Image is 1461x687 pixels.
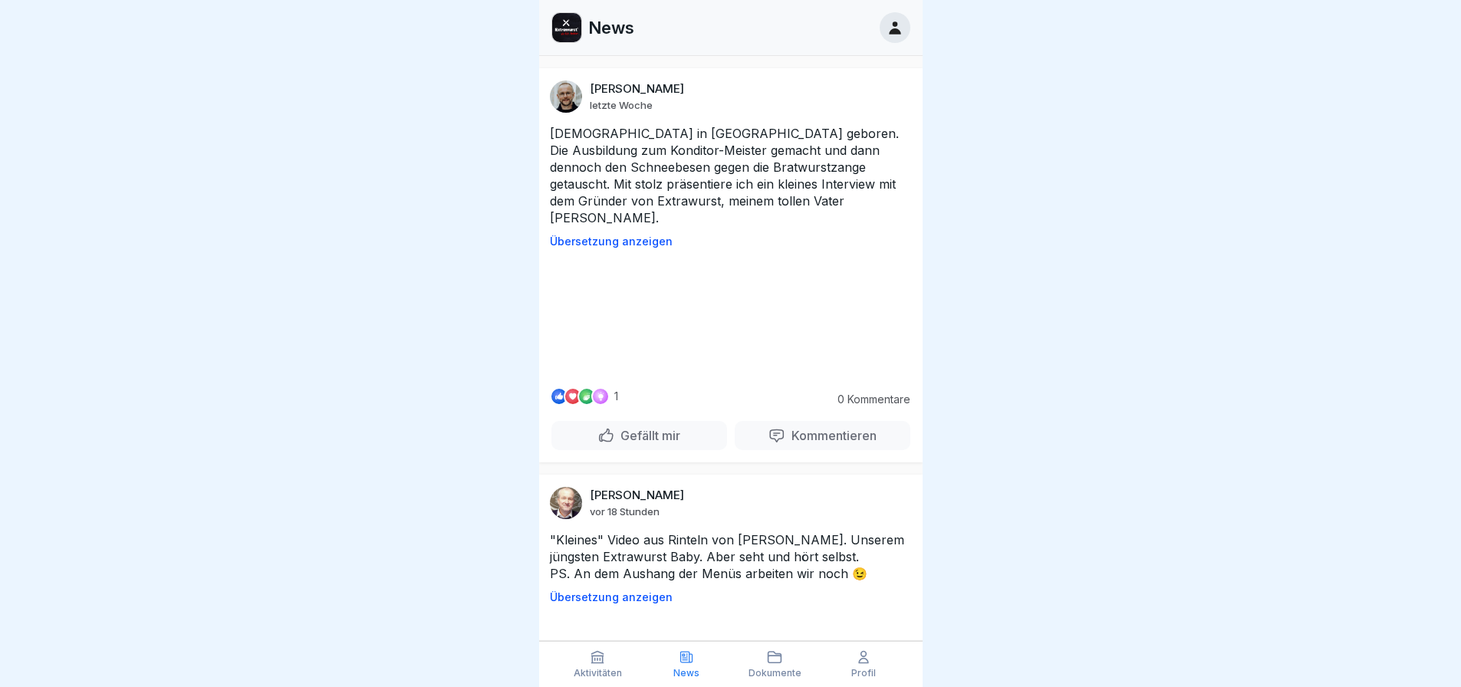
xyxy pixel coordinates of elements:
[550,591,912,603] p: Übersetzung anzeigen
[785,428,877,443] p: Kommentieren
[673,668,699,679] p: News
[550,531,912,582] p: "Kleines" Video aus Rinteln von [PERSON_NAME]. Unserem jüngsten Extrawurst Baby. Aber seht und hö...
[590,82,684,96] p: [PERSON_NAME]
[614,390,618,403] p: 1
[590,505,660,518] p: vor 18 Stunden
[574,668,622,679] p: Aktivitäten
[590,488,684,502] p: [PERSON_NAME]
[826,393,910,406] p: 0 Kommentare
[614,428,680,443] p: Gefällt mir
[749,668,801,679] p: Dokumente
[552,13,581,42] img: gjmq4gn0gq16rusbtbfa9wpn.png
[590,99,653,111] p: letzte Woche
[550,235,912,248] p: Übersetzung anzeigen
[550,125,912,226] p: [DEMOGRAPHIC_DATA] in [GEOGRAPHIC_DATA] geboren. Die Ausbildung zum Konditor-Meister gemacht und ...
[851,668,876,679] p: Profil
[588,18,634,38] p: News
